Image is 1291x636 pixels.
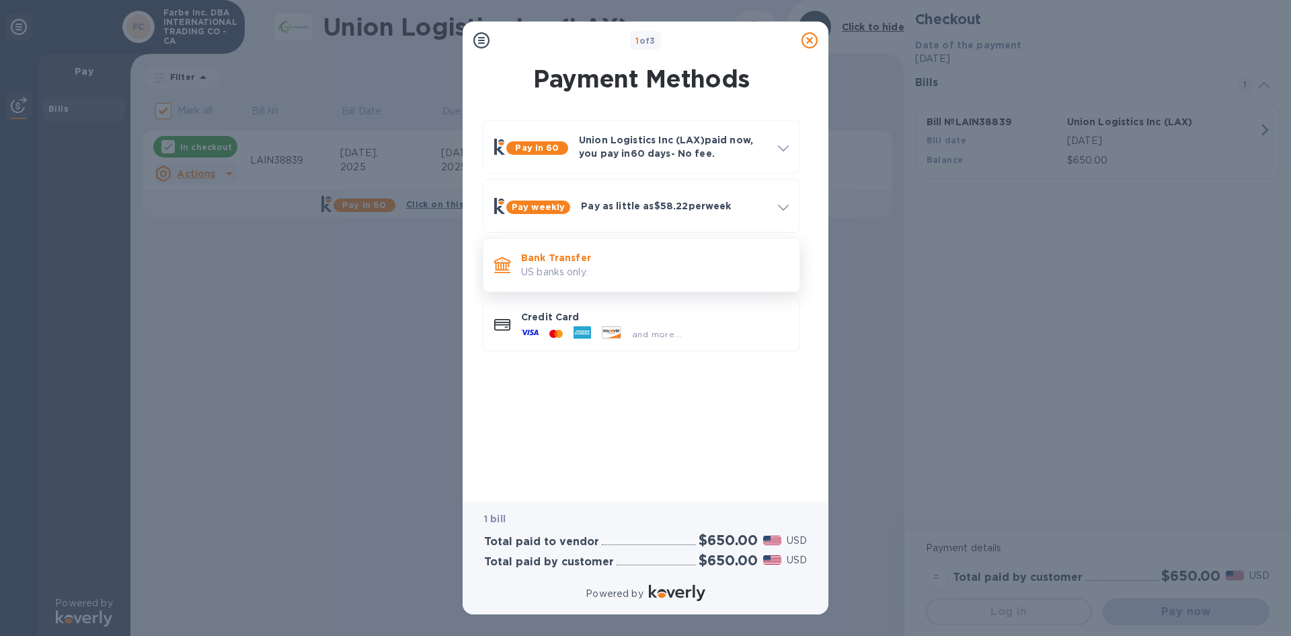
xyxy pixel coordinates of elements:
[763,536,781,545] img: USD
[484,556,614,569] h3: Total paid by customer
[512,202,565,212] b: Pay weekly
[521,265,789,279] p: US banks only.
[699,532,758,549] h2: $650.00
[787,534,807,548] p: USD
[581,199,767,213] p: Pay as little as $58.22 per week
[699,552,758,569] h2: $650.00
[763,555,781,565] img: USD
[632,329,681,339] span: and more...
[521,310,789,324] p: Credit Card
[521,251,789,264] p: Bank Transfer
[635,36,656,46] b: of 3
[484,514,506,524] b: 1 bill
[515,143,559,153] b: Pay in 60
[484,536,599,549] h3: Total paid to vendor
[635,36,639,46] span: 1
[649,585,705,601] img: Logo
[579,133,767,160] p: Union Logistics Inc (LAX) paid now, you pay in 60 days - No fee.
[787,553,807,567] p: USD
[480,65,803,93] h1: Payment Methods
[586,587,643,601] p: Powered by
